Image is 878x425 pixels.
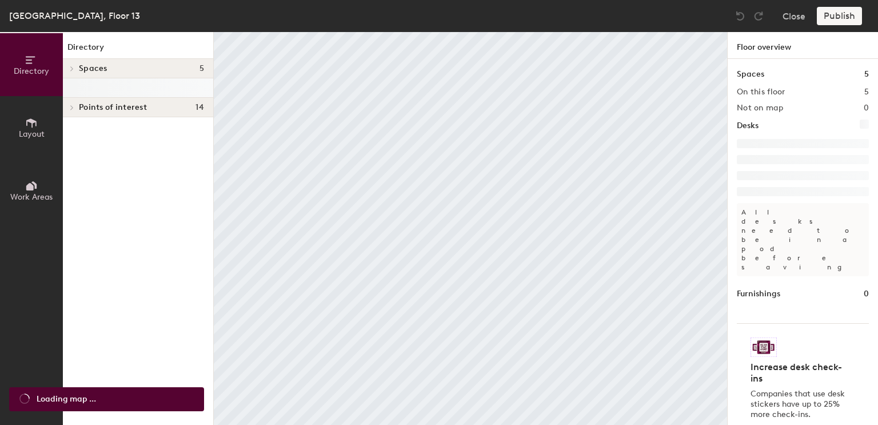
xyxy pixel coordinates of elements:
[728,32,878,59] h1: Floor overview
[864,88,869,97] h2: 5
[783,7,805,25] button: Close
[751,389,848,420] p: Companies that use desk stickers have up to 25% more check-ins.
[737,203,869,276] p: All desks need to be in a pod before saving
[195,103,204,112] span: 14
[737,288,780,300] h1: Furnishings
[63,41,213,59] h1: Directory
[214,32,727,425] canvas: Map
[10,192,53,202] span: Work Areas
[864,68,869,81] h1: 5
[19,129,45,139] span: Layout
[737,88,785,97] h2: On this floor
[753,10,764,22] img: Redo
[751,337,777,357] img: Sticker logo
[79,103,147,112] span: Points of interest
[737,120,759,132] h1: Desks
[9,9,140,23] div: [GEOGRAPHIC_DATA], Floor 13
[735,10,746,22] img: Undo
[79,64,107,73] span: Spaces
[14,66,49,76] span: Directory
[737,68,764,81] h1: Spaces
[737,104,783,113] h2: Not on map
[751,362,848,384] h4: Increase desk check-ins
[37,393,96,406] span: Loading map ...
[199,64,204,73] span: 5
[864,288,869,300] h1: 0
[864,104,869,113] h2: 0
